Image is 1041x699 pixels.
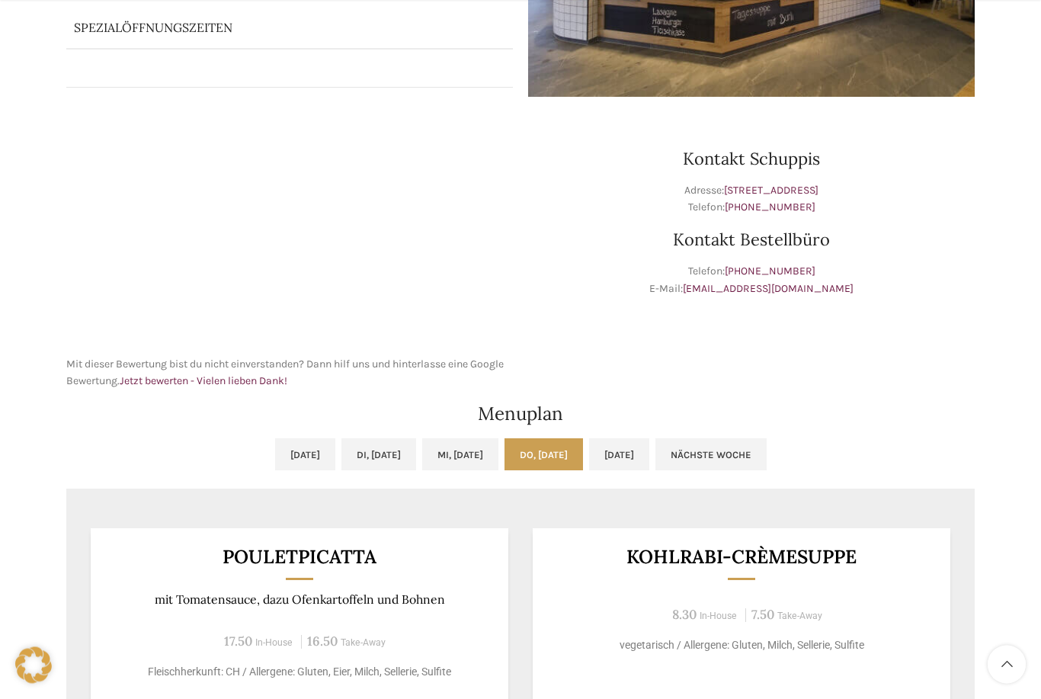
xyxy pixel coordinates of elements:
[724,184,818,197] a: [STREET_ADDRESS]
[528,183,975,217] p: Adresse: Telefon:
[988,646,1026,684] a: Scroll to top button
[307,633,338,650] span: 16.50
[224,633,252,650] span: 17.50
[683,283,854,296] a: [EMAIL_ADDRESS][DOMAIN_NAME]
[725,265,815,278] a: [PHONE_NUMBER]
[725,201,815,214] a: [PHONE_NUMBER]
[655,439,767,471] a: Nächste Woche
[422,439,498,471] a: Mi, [DATE]
[66,357,513,391] p: Mit dieser Bewertung bist du nicht einverstanden? Dann hilf uns und hinterlasse eine Google Bewer...
[110,548,490,567] h3: Pouletpicatta
[110,593,490,608] p: mit Tomatensauce, dazu Ofenkartoffeln und Bohnen
[341,638,386,649] span: Take-Away
[74,20,431,37] p: Spezialöffnungszeiten
[528,151,975,168] h3: Kontakt Schuppis
[528,264,975,298] p: Telefon: E-Mail:
[672,607,697,624] span: 8.30
[341,439,416,471] a: Di, [DATE]
[751,607,774,624] span: 7.50
[777,611,822,622] span: Take-Away
[552,548,932,567] h3: Kohlrabi-Crèmesuppe
[528,232,975,248] h3: Kontakt Bestellbüro
[120,375,287,388] a: Jetzt bewerten - Vielen lieben Dank!
[255,638,293,649] span: In-House
[66,406,975,424] h2: Menuplan
[552,638,932,654] p: vegetarisch / Allergene: Gluten, Milch, Sellerie, Sulfite
[66,113,513,341] iframe: schwyter schuppis
[110,665,490,681] p: Fleischherkunft: CH / Allergene: Gluten, Eier, Milch, Sellerie, Sulfite
[504,439,583,471] a: Do, [DATE]
[275,439,335,471] a: [DATE]
[700,611,737,622] span: In-House
[589,439,649,471] a: [DATE]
